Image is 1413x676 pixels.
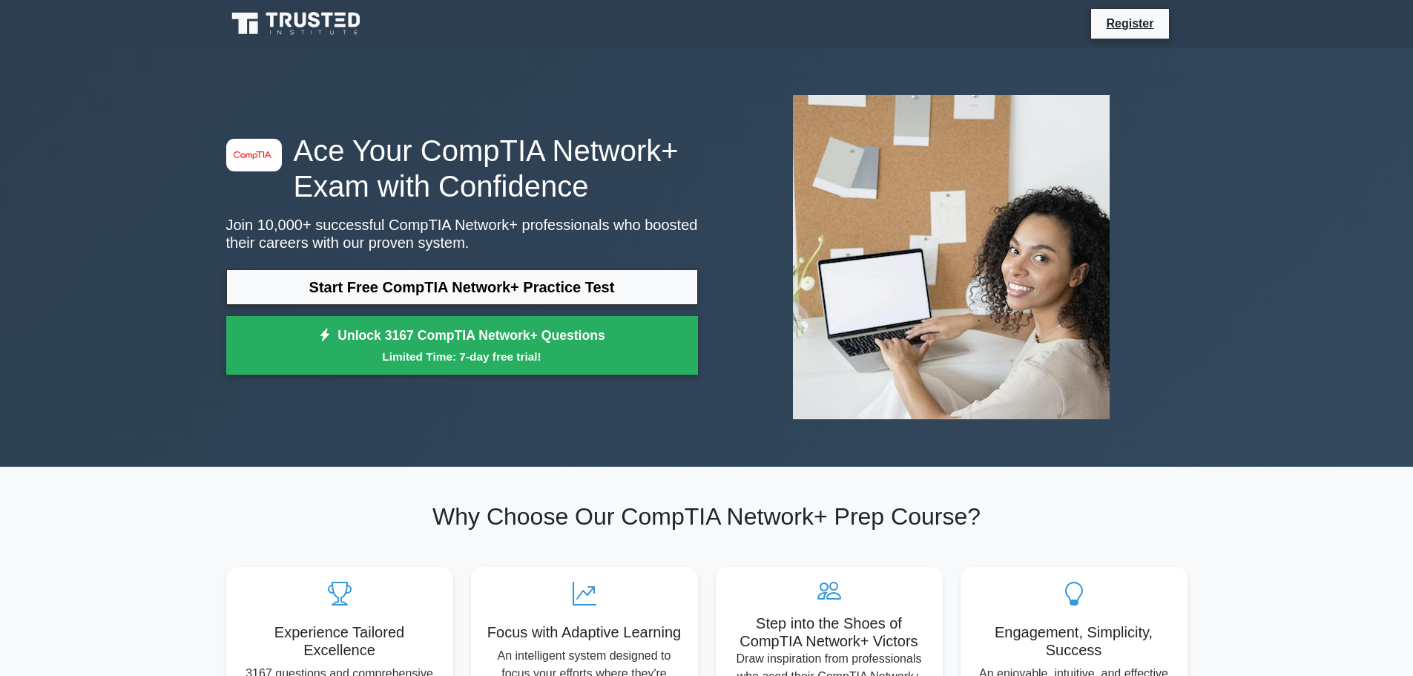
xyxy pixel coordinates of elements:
small: Limited Time: 7-day free trial! [245,348,679,365]
p: Join 10,000+ successful CompTIA Network+ professionals who boosted their careers with our proven ... [226,216,698,252]
a: Unlock 3167 CompTIA Network+ QuestionsLimited Time: 7-day free trial! [226,316,698,375]
h2: Why Choose Our CompTIA Network+ Prep Course? [226,502,1188,531]
h5: Experience Tailored Excellence [238,623,441,659]
h5: Engagement, Simplicity, Success [972,623,1176,659]
h5: Focus with Adaptive Learning [483,623,686,641]
a: Register [1097,14,1162,33]
a: Start Free CompTIA Network+ Practice Test [226,269,698,305]
h1: Ace Your CompTIA Network+ Exam with Confidence [226,133,698,204]
h5: Step into the Shoes of CompTIA Network+ Victors [728,614,931,650]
